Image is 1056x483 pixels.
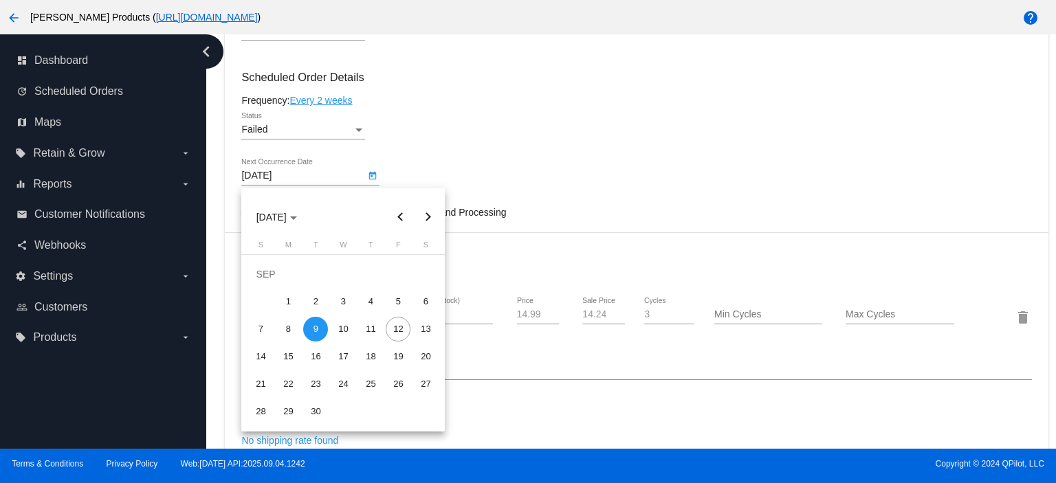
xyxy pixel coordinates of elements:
th: Sunday [247,240,274,254]
div: 30 [303,399,328,424]
td: September 12, 2025 [384,315,412,343]
td: September 9, 2025 [302,315,329,343]
td: September 3, 2025 [329,288,357,315]
div: 9 [303,317,328,341]
td: September 6, 2025 [412,288,439,315]
td: September 21, 2025 [247,370,274,398]
button: Next month [414,203,441,231]
div: 5 [386,289,410,314]
div: 12 [386,317,410,341]
div: 3 [331,289,355,314]
div: 8 [276,317,300,341]
th: Saturday [412,240,439,254]
th: Thursday [357,240,384,254]
td: September 28, 2025 [247,398,274,425]
td: SEP [247,260,439,288]
div: 7 [248,317,273,341]
td: September 24, 2025 [329,370,357,398]
div: 17 [331,344,355,369]
div: 22 [276,372,300,396]
div: 1 [276,289,300,314]
th: Tuesday [302,240,329,254]
div: 19 [386,344,410,369]
td: September 18, 2025 [357,343,384,370]
td: September 27, 2025 [412,370,439,398]
div: 4 [358,289,383,314]
td: September 25, 2025 [357,370,384,398]
td: September 4, 2025 [357,288,384,315]
th: Wednesday [329,240,357,254]
div: 24 [331,372,355,396]
td: September 14, 2025 [247,343,274,370]
div: 28 [248,399,273,424]
td: September 10, 2025 [329,315,357,343]
td: September 26, 2025 [384,370,412,398]
td: September 20, 2025 [412,343,439,370]
td: September 15, 2025 [274,343,302,370]
div: 26 [386,372,410,396]
div: 14 [248,344,273,369]
td: September 5, 2025 [384,288,412,315]
th: Friday [384,240,412,254]
td: September 22, 2025 [274,370,302,398]
td: September 16, 2025 [302,343,329,370]
td: September 8, 2025 [274,315,302,343]
div: 16 [303,344,328,369]
div: 15 [276,344,300,369]
div: 29 [276,399,300,424]
td: September 30, 2025 [302,398,329,425]
div: 13 [413,317,438,341]
div: 11 [358,317,383,341]
td: September 23, 2025 [302,370,329,398]
td: September 1, 2025 [274,288,302,315]
div: 6 [413,289,438,314]
div: 21 [248,372,273,396]
td: September 17, 2025 [329,343,357,370]
th: Monday [274,240,302,254]
td: September 19, 2025 [384,343,412,370]
button: Choose month and year [245,203,308,231]
td: September 29, 2025 [274,398,302,425]
div: 27 [413,372,438,396]
span: [DATE] [256,212,297,223]
div: 18 [358,344,383,369]
div: 2 [303,289,328,314]
td: September 7, 2025 [247,315,274,343]
div: 25 [358,372,383,396]
div: 10 [331,317,355,341]
td: September 13, 2025 [412,315,439,343]
div: 20 [413,344,438,369]
button: Previous month [386,203,414,231]
td: September 11, 2025 [357,315,384,343]
td: September 2, 2025 [302,288,329,315]
div: 23 [303,372,328,396]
